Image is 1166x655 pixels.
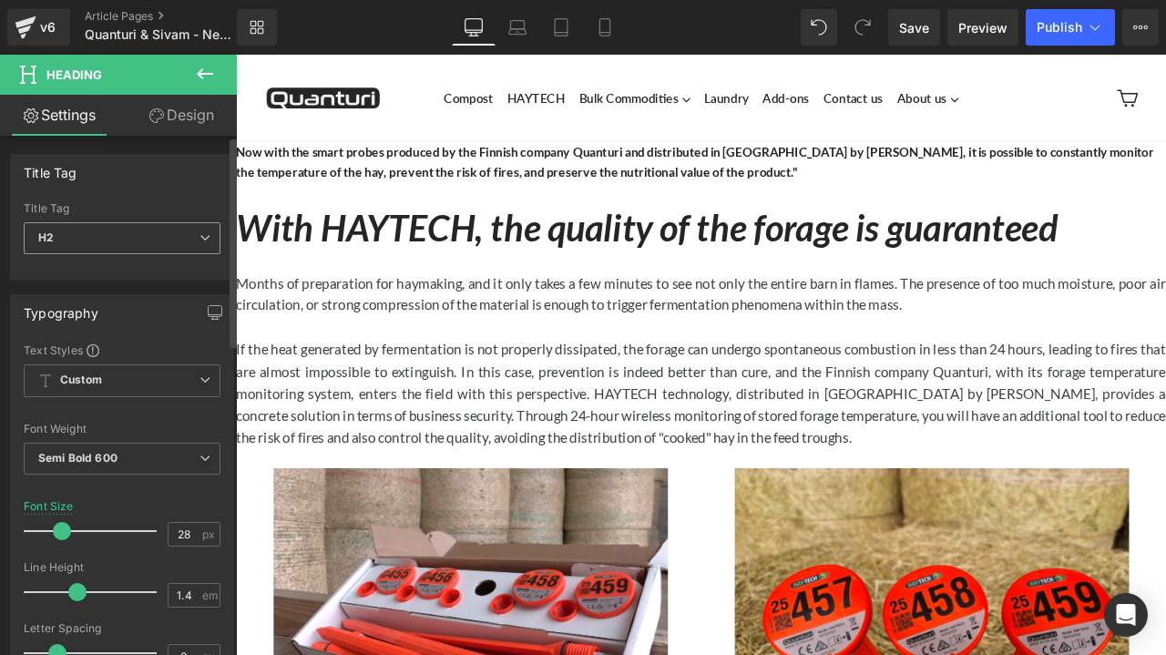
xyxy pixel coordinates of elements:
span: Publish [1037,20,1082,35]
b: H2 [38,230,54,244]
button: Undo [801,9,837,46]
a: Tablet [539,9,583,46]
div: Typography [24,295,98,321]
span: em [202,589,218,601]
a: New Library [237,9,277,46]
a: Laundry [548,33,615,70]
div: Text Styles [24,343,220,357]
a: Compost [240,33,312,70]
a: Contact us [690,33,774,70]
a: Article Pages [85,9,267,24]
div: Title Tag [24,202,220,215]
button: Publish [1026,9,1115,46]
a: v6 [7,9,70,46]
a: Desktop [452,9,496,46]
a: About us [777,33,864,70]
a: HAYTECH [315,33,397,70]
span: Preview [958,18,1007,37]
div: Font Size [24,500,74,513]
div: Font Weight [24,423,220,435]
div: Line Height [24,561,220,574]
span: Heading [46,67,102,82]
button: Redo [844,9,881,46]
a: Bulk Commodities [400,33,546,70]
div: Title Tag [24,155,77,180]
a: Design [122,95,240,136]
ul: Primary [240,33,864,70]
b: Semi Bold 600 [38,451,118,465]
div: Open Intercom Messenger [1104,593,1148,637]
span: px [202,528,218,540]
a: Preview [947,9,1018,46]
span: Save [899,18,929,37]
div: v6 [36,15,59,39]
a: Laptop [496,9,539,46]
button: More [1122,9,1159,46]
a: Add-ons [618,33,687,70]
a: Mobile [583,9,627,46]
div: Letter Spacing [24,622,220,635]
span: Quanturi & Sivam - New products on Display [85,27,232,42]
b: Custom [60,373,102,388]
img: Quanturi [36,39,170,64]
